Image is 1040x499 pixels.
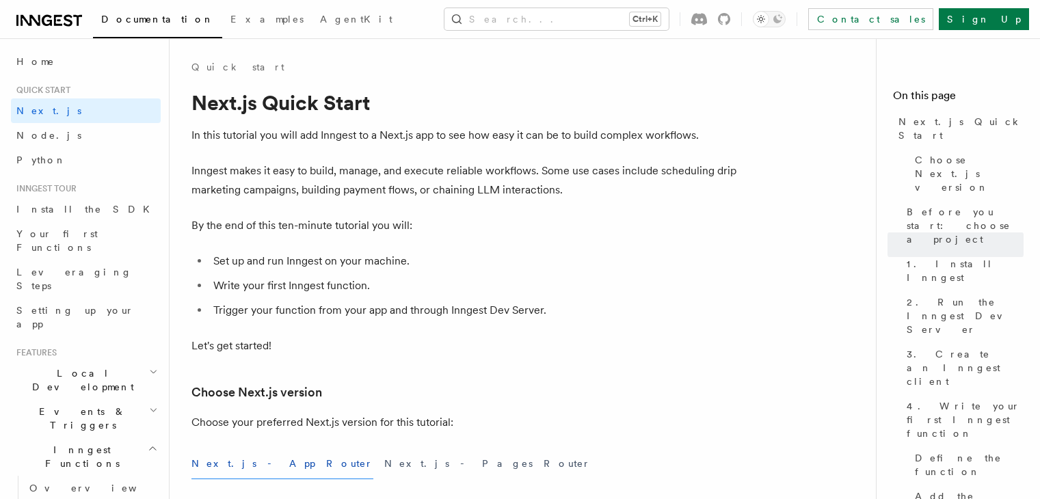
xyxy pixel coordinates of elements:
[16,130,81,141] span: Node.js
[16,228,98,253] span: Your first Functions
[901,394,1024,446] a: 4. Write your first Inngest function
[93,4,222,38] a: Documentation
[11,443,148,470] span: Inngest Functions
[11,148,161,172] a: Python
[16,305,134,329] span: Setting up your app
[915,451,1024,478] span: Define the function
[191,448,373,479] button: Next.js - App Router
[11,49,161,74] a: Home
[209,301,738,320] li: Trigger your function from your app and through Inngest Dev Server.
[11,361,161,399] button: Local Development
[191,216,738,235] p: By the end of this ten-minute tutorial you will:
[312,4,401,37] a: AgentKit
[893,87,1024,109] h4: On this page
[11,123,161,148] a: Node.js
[939,8,1029,30] a: Sign Up
[444,8,669,30] button: Search...Ctrl+K
[898,115,1024,142] span: Next.js Quick Start
[901,252,1024,290] a: 1. Install Inngest
[101,14,214,25] span: Documentation
[11,260,161,298] a: Leveraging Steps
[191,383,322,402] a: Choose Next.js version
[630,12,661,26] kbd: Ctrl+K
[16,154,66,165] span: Python
[11,298,161,336] a: Setting up your app
[16,105,81,116] span: Next.js
[11,197,161,221] a: Install the SDK
[907,399,1024,440] span: 4. Write your first Inngest function
[191,161,738,200] p: Inngest makes it easy to build, manage, and execute reliable workflows. Some use cases include sc...
[901,290,1024,342] a: 2. Run the Inngest Dev Server
[191,90,738,115] h1: Next.js Quick Start
[16,55,55,68] span: Home
[11,405,149,432] span: Events & Triggers
[209,252,738,271] li: Set up and run Inngest on your machine.
[753,11,786,27] button: Toggle dark mode
[191,336,738,355] p: Let's get started!
[808,8,933,30] a: Contact sales
[16,267,132,291] span: Leveraging Steps
[384,448,591,479] button: Next.js - Pages Router
[320,14,392,25] span: AgentKit
[907,295,1024,336] span: 2. Run the Inngest Dev Server
[907,205,1024,246] span: Before you start: choose a project
[222,4,312,37] a: Examples
[11,98,161,123] a: Next.js
[191,413,738,432] p: Choose your preferred Next.js version for this tutorial:
[907,257,1024,284] span: 1. Install Inngest
[11,221,161,260] a: Your first Functions
[11,347,57,358] span: Features
[16,204,158,215] span: Install the SDK
[901,342,1024,394] a: 3. Create an Inngest client
[909,446,1024,484] a: Define the function
[209,276,738,295] li: Write your first Inngest function.
[11,183,77,194] span: Inngest tour
[11,399,161,437] button: Events & Triggers
[230,14,304,25] span: Examples
[11,437,161,476] button: Inngest Functions
[907,347,1024,388] span: 3. Create an Inngest client
[191,60,284,74] a: Quick start
[893,109,1024,148] a: Next.js Quick Start
[191,126,738,145] p: In this tutorial you will add Inngest to a Next.js app to see how easy it can be to build complex...
[915,153,1024,194] span: Choose Next.js version
[29,483,170,494] span: Overview
[909,148,1024,200] a: Choose Next.js version
[11,366,149,394] span: Local Development
[901,200,1024,252] a: Before you start: choose a project
[11,85,70,96] span: Quick start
